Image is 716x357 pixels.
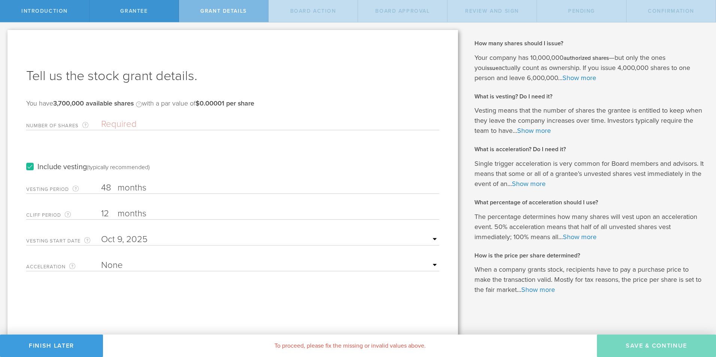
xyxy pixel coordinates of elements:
[568,8,595,14] span: Pending
[474,106,705,136] p: Vesting means that the number of shares the grantee is entitled to keep when they leave the compa...
[26,211,101,219] label: Cliff Period
[485,65,498,71] b: issue
[474,251,705,260] h2: How is the price per share determined?
[474,53,705,83] p: Your company has 10,000,000 —but only the ones you actually count as ownership. If you issue 4,00...
[474,145,705,153] h2: What is acceleration? Do I need it?
[521,286,555,294] a: Show more
[26,67,439,85] h1: Tell us the stock grant details.
[564,55,609,61] b: authorized shares
[101,234,439,245] input: Required
[375,8,430,14] span: Board Approval
[512,180,546,188] a: Show more
[474,39,705,48] h2: How many shares should I issue?
[101,182,439,193] input: Number of months
[648,8,694,14] span: Confirmation
[563,233,597,241] a: Show more
[474,212,705,242] p: The percentage determines how many shares will vest upon an acceleration event. 50% acceleration ...
[200,8,247,14] span: Grant Details
[474,159,705,189] p: Single trigger acceleration is very common for Board members and advisors. It means that some or ...
[517,126,551,135] a: Show more
[474,92,705,101] h2: What is vesting? Do I need it?
[26,121,101,130] label: Number of Shares
[53,99,134,107] b: 3,700,000 available shares
[679,299,716,335] iframe: Chat Widget
[474,198,705,207] h2: What percentage of acceleration should I use?
[597,335,716,357] button: Save & Continue
[465,8,519,14] span: Review and Sign
[562,74,596,82] a: Show more
[26,100,254,115] div: You have
[26,185,101,193] label: Vesting Period
[195,99,254,107] b: $0.00001 per share
[103,335,597,357] div: To proceed, please fix the missing or invalid values above.
[21,8,68,14] span: Introduction
[118,208,192,221] label: months
[474,265,705,295] p: When a company grants stock, recipients have to pay a purchase price to make the transaction vali...
[101,208,439,219] input: Number of months
[26,262,101,271] label: Acceleration
[290,8,336,14] span: Board Action
[118,182,192,195] label: months
[120,8,148,14] span: Grantee
[101,119,439,130] input: Required
[142,99,254,107] span: with a par value of
[26,163,150,171] label: Include vesting
[26,237,101,245] label: Vesting Start Date
[87,164,150,171] div: (typically recommended)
